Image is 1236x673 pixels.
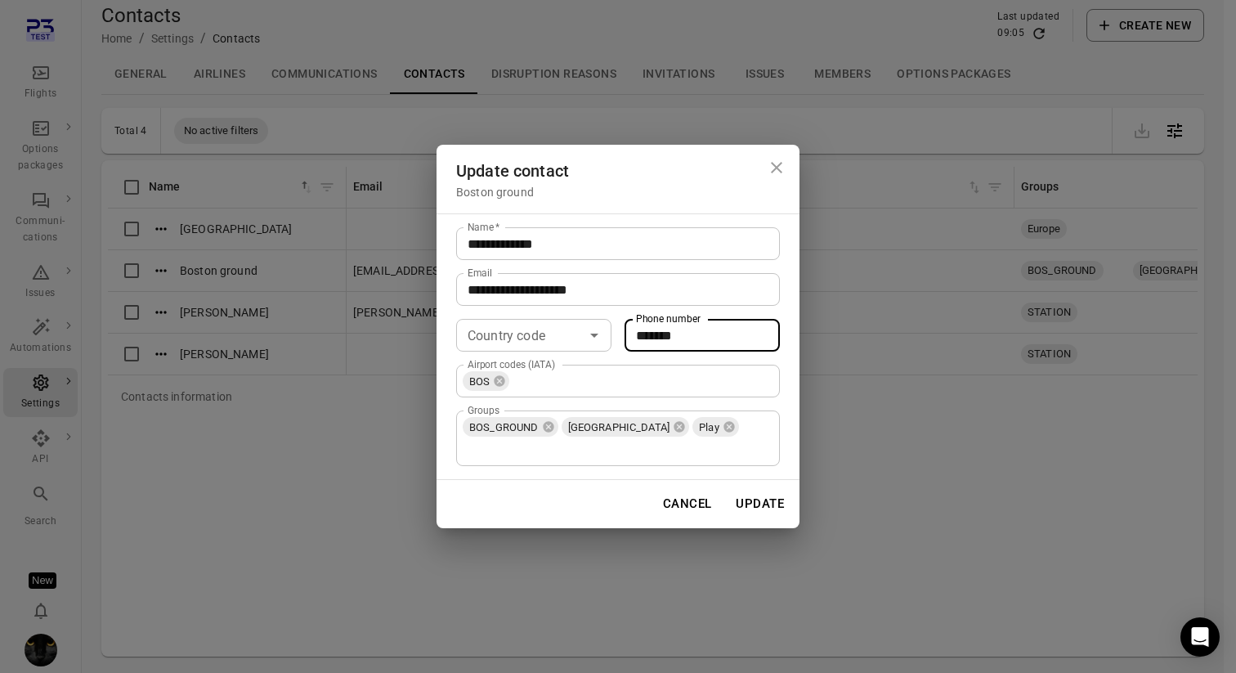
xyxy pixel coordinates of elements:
label: Phone number [636,312,701,325]
button: Open [583,324,606,347]
div: Open Intercom Messenger [1180,617,1220,657]
button: Update [727,487,793,521]
div: BOS_GROUND [463,417,558,437]
span: BOS_GROUND [463,420,545,436]
span: [GEOGRAPHIC_DATA] [562,420,677,436]
label: Airport codes (IATA) [468,357,555,371]
label: Email [468,266,493,280]
span: BOS [463,374,496,390]
div: Play [692,417,739,437]
label: Name [468,220,500,234]
button: Cancel [654,487,721,521]
div: Boston ground [456,184,780,200]
button: Close dialog [760,151,793,184]
h2: Update contact [437,145,799,213]
span: Play [692,420,726,436]
div: BOS [463,371,509,391]
label: Groups [468,403,499,417]
div: [GEOGRAPHIC_DATA] [562,417,690,437]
